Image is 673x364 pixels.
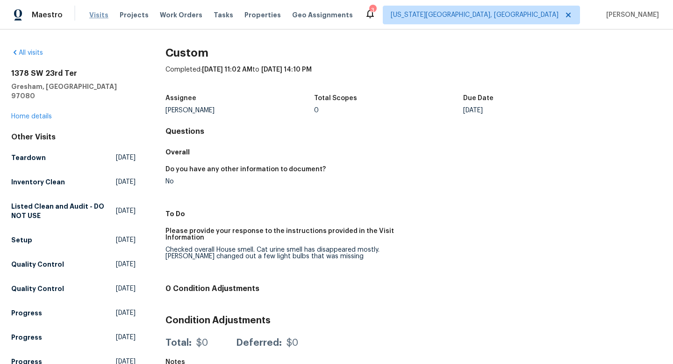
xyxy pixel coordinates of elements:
h5: Do you have any other information to document? [165,166,326,173]
span: [DATE] [116,284,136,293]
span: [DATE] 11:02 AM [202,66,252,73]
h5: Listed Clean and Audit - DO NOT USE [11,202,116,220]
h5: Due Date [463,95,494,102]
span: [US_STATE][GEOGRAPHIC_DATA], [GEOGRAPHIC_DATA] [391,10,558,20]
a: Teardown[DATE] [11,149,136,166]
div: Completed: to [165,65,662,89]
h5: Overall [165,147,662,157]
h5: Quality Control [11,260,64,269]
span: [DATE] [116,177,136,187]
span: [DATE] [116,206,136,216]
span: [PERSON_NAME] [602,10,659,20]
span: [DATE] [116,153,136,162]
h5: Progress [11,333,42,342]
h5: Gresham, [GEOGRAPHIC_DATA] 97080 [11,82,136,101]
h5: Total Scopes [314,95,357,102]
div: 0 [314,107,463,114]
span: [DATE] [116,333,136,342]
a: All visits [11,50,43,56]
span: Work Orders [160,10,202,20]
span: [DATE] [116,260,136,269]
span: Tasks [214,12,233,18]
h5: Quality Control [11,284,64,293]
h4: Questions [165,127,662,136]
div: No [165,178,406,185]
div: 3 [369,6,376,15]
div: Checked overall House smell. Cat urine smell has disappeared mostly. [PERSON_NAME] changed out a ... [165,247,406,260]
a: Home details [11,113,52,120]
h5: Progress [11,308,42,318]
h5: To Do [165,209,662,218]
span: Visits [89,10,108,20]
div: $0 [196,338,208,348]
a: Setup[DATE] [11,232,136,248]
a: Quality Control[DATE] [11,256,136,273]
a: Listed Clean and Audit - DO NOT USE[DATE] [11,198,136,224]
span: Geo Assignments [292,10,353,20]
h5: Setup [11,235,32,245]
span: [DATE] [116,235,136,245]
div: Other Visits [11,132,136,142]
h2: 1378 SW 23rd Ter [11,69,136,78]
a: Quality Control[DATE] [11,280,136,297]
div: Total: [165,338,192,348]
div: [DATE] [463,107,612,114]
a: Progress[DATE] [11,305,136,321]
div: Deferred: [236,338,282,348]
h5: Inventory Clean [11,177,65,187]
h4: 0 Condition Adjustments [165,284,662,293]
h5: Assignee [165,95,196,102]
span: [DATE] 14:10 PM [261,66,312,73]
h3: Condition Adjustments [165,316,662,325]
h5: Please provide your response to the instructions provided in the Visit Information [165,228,406,241]
a: Inventory Clean[DATE] [11,174,136,190]
h5: Teardown [11,153,46,162]
a: Progress[DATE] [11,329,136,346]
span: Maestro [32,10,63,20]
span: Properties [244,10,281,20]
div: $0 [286,338,298,348]
span: Projects [120,10,149,20]
span: [DATE] [116,308,136,318]
h2: Custom [165,48,662,58]
div: [PERSON_NAME] [165,107,315,114]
